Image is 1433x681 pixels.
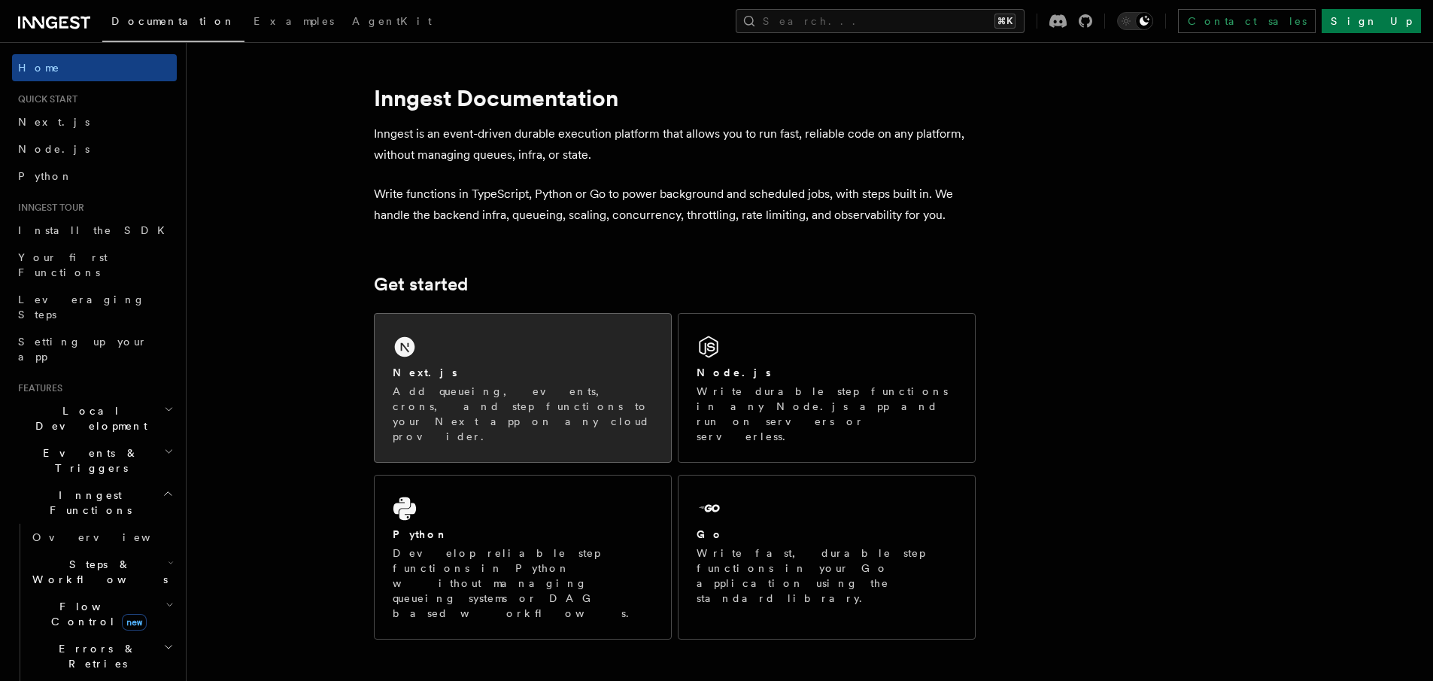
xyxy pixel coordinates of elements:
h2: Python [393,527,448,542]
h2: Next.js [393,365,457,380]
p: Write durable step functions in any Node.js app and run on servers or serverless. [697,384,957,444]
a: Setting up your app [12,328,177,370]
a: Contact sales [1178,9,1316,33]
a: AgentKit [343,5,441,41]
button: Local Development [12,397,177,439]
a: Node.js [12,135,177,163]
span: Setting up your app [18,336,147,363]
button: Errors & Retries [26,635,177,677]
button: Toggle dark mode [1117,12,1153,30]
a: Documentation [102,5,244,42]
h2: Node.js [697,365,771,380]
a: Python [12,163,177,190]
button: Events & Triggers [12,439,177,482]
a: Leveraging Steps [12,286,177,328]
a: Node.jsWrite durable step functions in any Node.js app and run on servers or serverless. [678,313,976,463]
a: Your first Functions [12,244,177,286]
a: Overview [26,524,177,551]
p: Write functions in TypeScript, Python or Go to power background and scheduled jobs, with steps bu... [374,184,976,226]
span: Overview [32,531,187,543]
p: Develop reliable step functions in Python without managing queueing systems or DAG based workflows. [393,546,653,621]
button: Search...⌘K [736,9,1025,33]
span: Next.js [18,116,90,128]
a: GoWrite fast, durable step functions in your Go application using the standard library. [678,475,976,640]
a: PythonDevelop reliable step functions in Python without managing queueing systems or DAG based wo... [374,475,672,640]
p: Add queueing, events, crons, and step functions to your Next app on any cloud provider. [393,384,653,444]
span: Quick start [12,93,77,105]
h2: Go [697,527,724,542]
span: Node.js [18,143,90,155]
span: new [122,614,147,631]
a: Next.js [12,108,177,135]
p: Write fast, durable step functions in your Go application using the standard library. [697,546,957,606]
a: Home [12,54,177,81]
p: Inngest is an event-driven durable execution platform that allows you to run fast, reliable code ... [374,123,976,166]
span: Install the SDK [18,224,174,236]
span: Examples [254,15,334,27]
span: Flow Control [26,599,165,629]
span: Inngest Functions [12,488,162,518]
span: Documentation [111,15,235,27]
span: Home [18,60,60,75]
a: Get started [374,274,468,295]
a: Sign Up [1322,9,1421,33]
span: Events & Triggers [12,445,164,476]
span: Your first Functions [18,251,108,278]
a: Next.jsAdd queueing, events, crons, and step functions to your Next app on any cloud provider. [374,313,672,463]
a: Examples [244,5,343,41]
span: Python [18,170,73,182]
span: Local Development [12,403,164,433]
button: Inngest Functions [12,482,177,524]
kbd: ⌘K [994,14,1016,29]
span: Steps & Workflows [26,557,168,587]
button: Flow Controlnew [26,593,177,635]
h1: Inngest Documentation [374,84,976,111]
span: AgentKit [352,15,432,27]
span: Errors & Retries [26,641,163,671]
span: Inngest tour [12,202,84,214]
button: Steps & Workflows [26,551,177,593]
a: Install the SDK [12,217,177,244]
span: Features [12,382,62,394]
span: Leveraging Steps [18,293,145,321]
